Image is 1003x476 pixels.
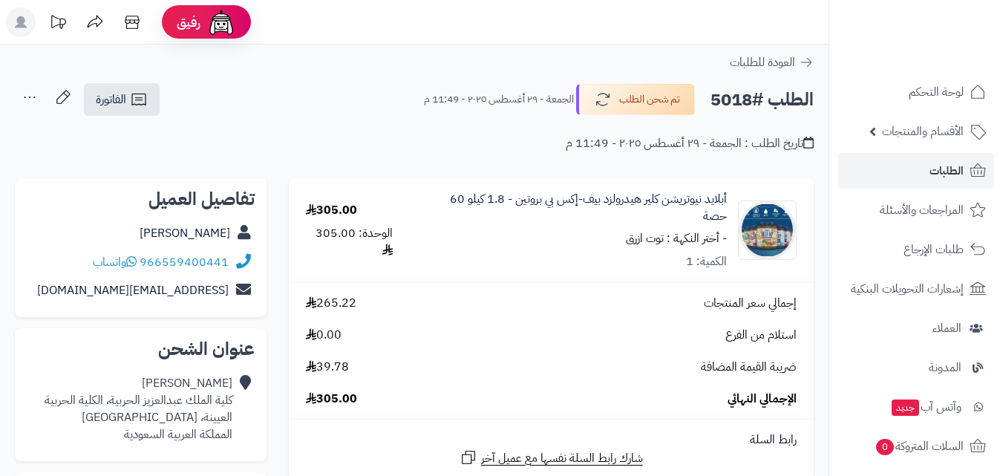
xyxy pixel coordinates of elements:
a: الطلبات [838,153,994,189]
span: العودة للطلبات [730,53,795,71]
img: ai-face.png [206,7,236,37]
h2: تفاصيل العميل [27,190,255,208]
a: 966559400441 [140,253,229,271]
a: إشعارات التحويلات البنكية [838,271,994,307]
span: الإجمالي النهائي [728,391,797,408]
h2: عنوان الشحن [27,340,255,358]
span: 265.22 [306,295,356,312]
span: إشعارات التحويلات البنكية [851,278,964,299]
span: المراجعات والأسئلة [880,200,964,221]
span: العملاء [932,318,961,339]
div: رابط السلة [295,431,808,449]
span: ضريبة القيمة المضافة [701,359,797,376]
span: وآتس آب [890,397,961,417]
span: طلبات الإرجاع [904,239,964,260]
span: السلات المتروكة [875,436,964,457]
span: الفاتورة [96,91,126,108]
a: أبلايد نيوتريشن كلير هيدرولزد بيف-إكس بي بروتين - 1.8 كيلو 60 حصة [427,191,727,225]
div: تاريخ الطلب : الجمعة - ٢٩ أغسطس ٢٠٢٥ - 11:49 م [566,135,814,152]
a: وآتس آبجديد [838,389,994,425]
span: 0.00 [306,327,342,344]
a: واتساب [93,253,137,271]
button: تم شحن الطلب [576,84,695,115]
a: العملاء [838,310,994,346]
a: [PERSON_NAME] [140,224,230,242]
small: الجمعة - ٢٩ أغسطس ٢٠٢٥ - 11:49 م [424,92,574,107]
a: السلات المتروكة0 [838,428,994,464]
a: [EMAIL_ADDRESS][DOMAIN_NAME] [37,281,229,299]
span: 39.78 [306,359,349,376]
small: - أختر النكهة : توت ازرق [626,229,727,247]
span: جديد [892,400,919,416]
a: لوحة التحكم [838,74,994,110]
span: المدونة [929,357,961,378]
span: لوحة التحكم [909,82,964,102]
div: [PERSON_NAME] كلية الملك عبدالعزيز الحربية، الكلية الحربية العيينة، [GEOGRAPHIC_DATA] المملكة الع... [45,375,232,443]
div: الكمية: 1 [686,253,727,270]
span: الأقسام والمنتجات [882,121,964,142]
h2: الطلب #5018 [710,85,814,115]
a: شارك رابط السلة نفسها مع عميل آخر [460,449,643,467]
span: 0 [876,439,894,455]
div: الوحدة: 305.00 [306,225,393,259]
span: 305.00 [306,391,357,408]
span: استلام من الفرع [725,327,797,344]
span: رفيق [177,13,200,31]
a: الفاتورة [84,83,160,116]
span: إجمالي سعر المنتجات [704,295,797,312]
a: المراجعات والأسئلة [838,192,994,228]
a: العودة للطلبات [730,53,814,71]
a: المدونة [838,350,994,385]
img: 1692108846-beef-xp%20all-90x90.jpg [739,200,796,260]
span: الطلبات [930,160,964,181]
span: شارك رابط السلة نفسها مع عميل آخر [481,450,643,467]
a: طلبات الإرجاع [838,232,994,267]
div: 305.00 [306,202,357,219]
a: تحديثات المنصة [39,7,76,41]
